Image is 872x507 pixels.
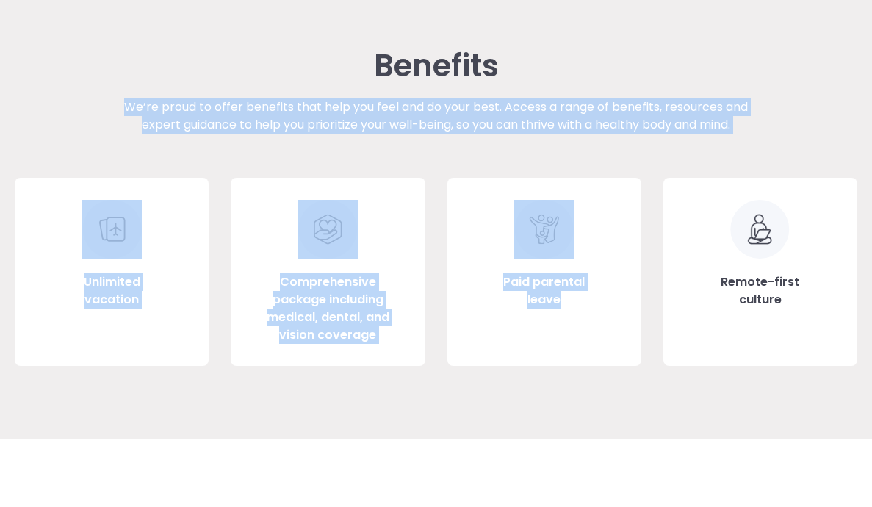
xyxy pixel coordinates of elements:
[84,273,140,309] h3: Unlimited vacation
[253,273,403,344] h3: Comprehensive package including medical, dental, and vision coverage
[503,273,585,309] h3: Paid parental leave
[107,98,766,134] p: We’re proud to offer benefits that help you feel and do your best. Access a range of benefits, re...
[721,273,799,309] h3: Remote-first culture
[374,48,499,84] h3: Benefits
[514,200,574,259] img: Clip art of family of 3 embraced facing forward
[298,200,358,259] img: Clip art of hand holding a heart
[730,200,790,259] img: Remote-first culture icon
[82,200,142,259] img: Unlimited vacation icon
